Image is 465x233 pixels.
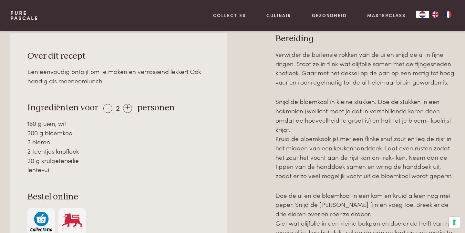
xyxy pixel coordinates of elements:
span: Ingrediënten voor [27,103,98,112]
a: PurePascale [10,10,38,21]
div: - [103,104,112,113]
h3: Over dit recept [27,51,210,62]
div: + [123,104,132,113]
aside: Language selected: Nederlands [416,11,455,18]
a: Gezondheid [312,12,347,19]
img: Delhaize [61,212,83,231]
span: personen [137,103,175,112]
button: Uw voorkeuren voor toestemming voor trackingtechnologieën [449,217,460,228]
a: Masterclass [367,12,406,19]
img: c308188babc36a3a401bcb5cb7e020f4d5ab42f7cacd8327e500463a43eeb86c.svg [30,212,52,231]
div: 300 g bloemkool [27,128,210,137]
div: Een eenvoudig ontbijt om te maken en verrassend lekker! Ook handig als meeneemlunch. [27,67,210,85]
p: Verwijder de buitenste rokken van de ui en snijd de ui in fijne ringen. Stoof ze in flink wat oli... [275,50,455,87]
div: 20 g krulpeterselie [27,156,210,165]
h3: Bereiding [275,33,455,45]
div: 2 teentjes knoflook [27,147,210,156]
a: NL [416,11,429,18]
a: FR [442,11,455,18]
h3: Bestel online [27,191,210,203]
ul: Language list [429,11,455,18]
div: 150 g uien, wit [27,119,210,128]
div: lente-ui [27,165,210,174]
a: Culinair [266,12,291,19]
span: 2 [116,102,120,113]
div: 3 eieren [27,137,210,147]
div: Language [416,11,429,18]
p: Snijd de bloemkool in kleine stukken. Doe de stukken in een hakmolen (wellicht moet je dat in ver... [275,97,455,180]
a: Collecties [213,12,246,19]
a: EN [429,11,442,18]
